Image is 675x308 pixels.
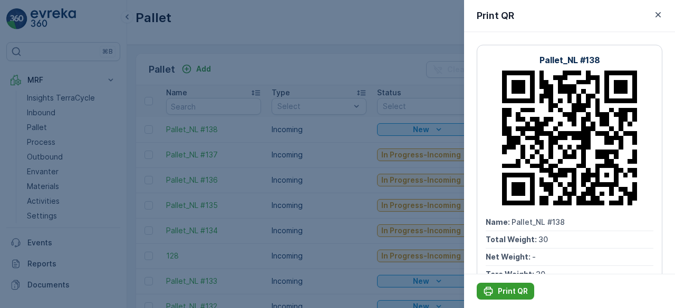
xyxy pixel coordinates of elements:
span: Pallet_NL #138 [512,217,565,226]
button: Print QR [477,283,534,300]
p: Print QR [477,8,514,23]
p: Print QR [498,286,528,296]
span: Tare Weight : [486,270,536,279]
span: - [532,252,536,261]
p: Pallet_NL #138 [539,54,600,66]
span: Net Weight : [486,252,532,261]
span: Name : [486,217,512,226]
span: Total Weight : [486,235,538,244]
span: 30 [538,235,548,244]
span: 30 [536,270,545,279]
